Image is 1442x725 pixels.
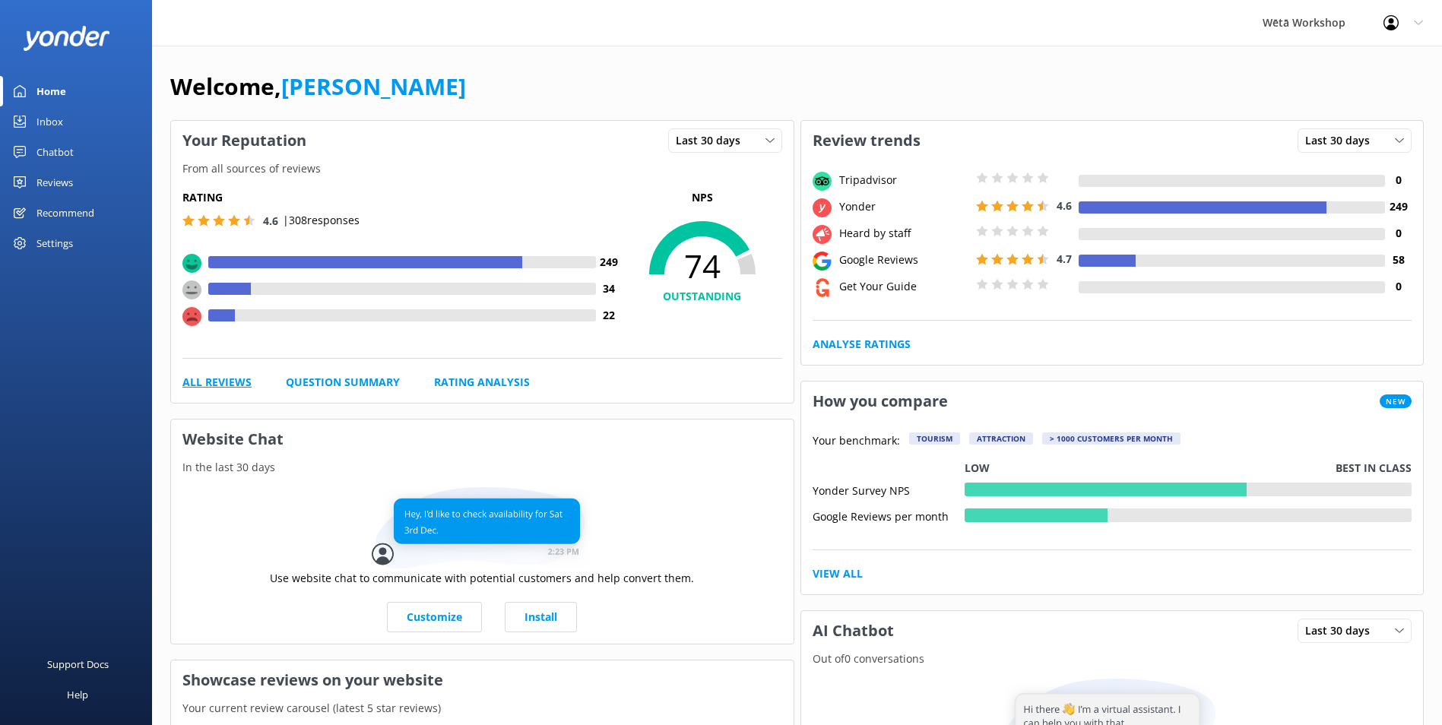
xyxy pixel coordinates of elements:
div: Google Reviews [835,252,972,268]
div: Yonder [835,198,972,215]
div: Settings [36,228,73,258]
a: Analyse Ratings [813,336,911,353]
div: Recommend [36,198,94,228]
p: NPS [623,189,782,206]
div: Get Your Guide [835,278,972,295]
div: Tripadvisor [835,172,972,188]
span: New [1380,394,1412,408]
img: yonder-white-logo.png [23,26,110,51]
h3: Your Reputation [171,121,318,160]
h4: 22 [596,307,623,324]
h4: OUTSTANDING [623,288,782,305]
span: 4.7 [1057,252,1072,266]
div: > 1000 customers per month [1042,432,1181,445]
h3: AI Chatbot [801,611,905,651]
h4: 58 [1385,252,1412,268]
a: Rating Analysis [434,374,530,391]
div: Google Reviews per month [813,508,965,522]
p: From all sources of reviews [171,160,794,177]
img: conversation... [372,487,592,570]
h4: 249 [1385,198,1412,215]
p: Use website chat to communicate with potential customers and help convert them. [270,570,694,587]
div: Attraction [969,432,1033,445]
div: Tourism [909,432,960,445]
div: Support Docs [47,649,109,679]
a: All Reviews [182,374,252,391]
div: Home [36,76,66,106]
span: 4.6 [1057,198,1072,213]
h3: Review trends [801,121,932,160]
span: Last 30 days [1305,132,1379,149]
span: Last 30 days [676,132,750,149]
h4: 0 [1385,225,1412,242]
p: Best in class [1336,460,1412,476]
h5: Rating [182,189,623,206]
a: Install [505,602,577,632]
p: Low [965,460,990,476]
div: Heard by staff [835,225,972,242]
p: In the last 30 days [171,459,794,476]
span: Last 30 days [1305,622,1379,639]
h1: Welcome, [170,68,466,105]
div: Help [67,679,88,710]
p: | 308 responses [283,212,360,229]
h3: Website Chat [171,419,794,459]
a: Question Summary [286,374,400,391]
span: 4.6 [263,214,278,228]
a: Customize [387,602,482,632]
h4: 0 [1385,278,1412,295]
h3: How you compare [801,381,959,421]
span: 74 [623,247,782,285]
h4: 249 [596,254,623,271]
div: Inbox [36,106,63,137]
div: Yonder Survey NPS [813,483,965,496]
p: Your current review carousel (latest 5 star reviews) [171,700,794,717]
h4: 0 [1385,172,1412,188]
h4: 34 [596,280,623,297]
div: Reviews [36,167,73,198]
a: [PERSON_NAME] [281,71,466,102]
a: View All [813,565,863,582]
p: Out of 0 conversations [801,651,1424,667]
div: Chatbot [36,137,74,167]
p: Your benchmark: [813,432,900,451]
h3: Showcase reviews on your website [171,660,794,700]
